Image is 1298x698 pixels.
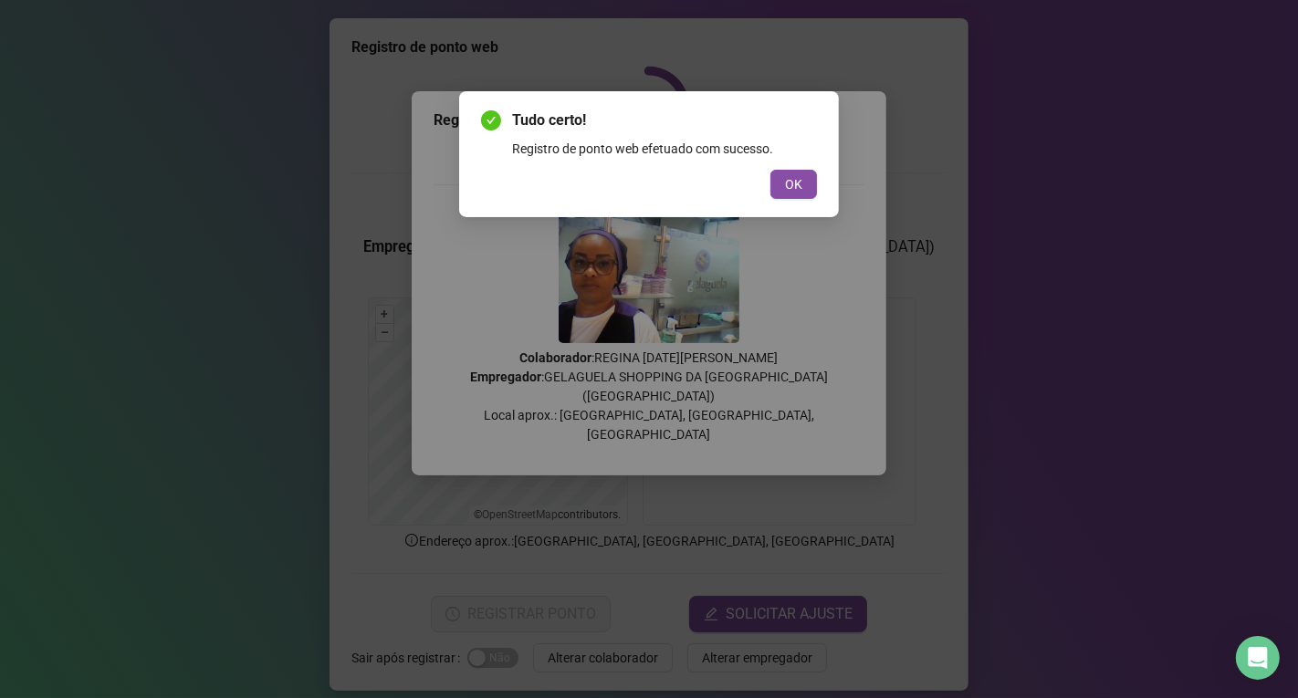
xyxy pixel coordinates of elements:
span: check-circle [481,110,501,130]
div: Open Intercom Messenger [1236,636,1280,680]
span: OK [785,174,802,194]
button: OK [770,170,817,199]
div: Registro de ponto web efetuado com sucesso. [512,139,817,159]
span: Tudo certo! [512,109,817,131]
